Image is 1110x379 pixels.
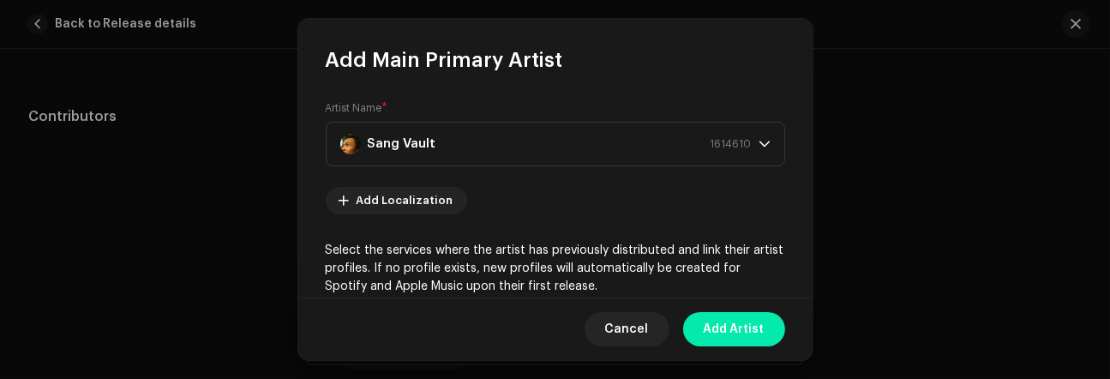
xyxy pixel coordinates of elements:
span: Add Main Primary Artist [326,46,563,74]
div: dropdown trigger [759,123,771,165]
strong: Sang Vault [368,123,436,165]
img: 5baa8dec-a02c-41f1-be44-639f830f6024 [340,134,361,154]
span: Cancel [605,312,649,346]
button: Add Localization [326,187,467,214]
span: 1614610 [711,123,752,165]
span: Add Artist [704,312,765,346]
span: Sang Vault [340,123,759,165]
button: Add Artist [683,312,785,346]
button: Cancel [585,312,669,346]
p: Select the services where the artist has previously distributed and link their artist profiles. I... [326,242,785,296]
span: Add Localization [357,183,453,218]
label: Artist Name [326,101,388,115]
